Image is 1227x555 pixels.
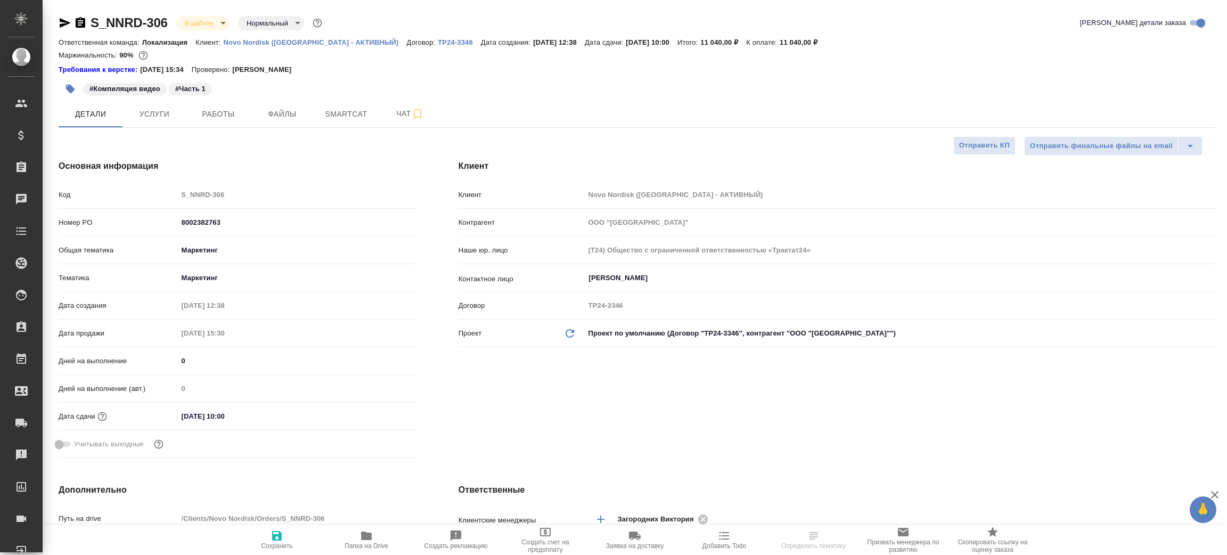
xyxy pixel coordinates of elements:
button: Скопировать ссылку на оценку заказа [948,525,1037,555]
p: Дата сдачи: [585,38,626,46]
p: Дата создания: [481,38,533,46]
p: Novo Nordisk ([GEOGRAPHIC_DATA] - АКТИВНЫЙ) [224,38,407,46]
a: ТР24-3346 [438,37,481,46]
p: 11 040,00 ₽ [700,38,746,46]
span: Работы [193,108,244,121]
button: Нормальный [243,19,291,28]
input: Пустое поле [178,187,416,202]
button: Создать счет на предоплату [501,525,590,555]
div: split button [1024,136,1203,156]
p: Код [59,190,178,200]
p: Маржинальность: [59,51,119,59]
button: В работе [182,19,217,28]
p: Клиент: [195,38,223,46]
span: Определить тематику [781,542,846,550]
div: Загородних Виктория [618,512,711,526]
p: Проверено: [192,64,233,75]
p: [DATE] 15:34 [140,64,192,75]
button: Заявка на доставку [590,525,680,555]
button: Добавить тэг [59,77,82,101]
input: Пустое поле [178,511,416,526]
span: Заявка на доставку [606,542,664,550]
p: Дата продажи [59,328,178,339]
input: ✎ Введи что-нибудь [178,215,416,230]
span: Часть 1 [168,84,213,93]
input: Пустое поле [585,187,1215,202]
a: Novo Nordisk ([GEOGRAPHIC_DATA] - АКТИВНЫЙ) [224,37,407,46]
input: Пустое поле [178,381,416,396]
input: Пустое поле [585,215,1215,230]
p: Дата создания [59,300,178,311]
p: Локализация [142,38,196,46]
span: Детали [65,108,116,121]
div: В работе [176,16,230,30]
span: Папка на Drive [345,542,388,550]
div: Маркетинг [178,269,416,287]
button: Скопировать ссылку для ЯМессенджера [59,17,71,29]
p: Дней на выполнение [59,356,178,366]
span: Компиляция видео [82,84,168,93]
p: 11 040,00 ₽ [780,38,825,46]
p: Путь на drive [59,513,178,524]
p: #Часть 1 [175,84,206,94]
p: Дата сдачи [59,411,95,422]
button: Выбери, если сб и вс нужно считать рабочими днями для выполнения заказа. [152,437,166,451]
h4: Ответственные [459,484,1215,496]
p: [DATE] 12:38 [533,38,585,46]
p: К оплате: [746,38,780,46]
button: Добавить менеджера [588,507,613,532]
span: Чат [385,107,436,120]
button: Создать рекламацию [411,525,501,555]
p: Наше юр. лицо [459,245,585,256]
p: ТР24-3346 [438,38,481,46]
p: Договор: [407,38,438,46]
span: Smartcat [321,108,372,121]
span: Учитывать выходные [74,439,144,450]
span: Скопировать ссылку на оценку заказа [954,538,1031,553]
svg: Подписаться [411,108,424,120]
p: Клиент [459,190,585,200]
span: 🙏 [1194,499,1212,521]
p: Проект [459,328,482,339]
span: Файлы [257,108,308,121]
button: 🙏 [1190,496,1216,523]
p: Ответственная команда: [59,38,142,46]
p: Номер PO [59,217,178,228]
h4: Основная информация [59,160,416,173]
p: Итого: [677,38,700,46]
p: Клиентские менеджеры [459,515,585,526]
button: Доп статусы указывают на важность/срочность заказа [310,16,324,30]
p: [DATE] 10:00 [626,38,677,46]
button: 903.00 RUB; [136,48,150,62]
p: Договор [459,300,585,311]
span: Услуги [129,108,180,121]
h4: Дополнительно [59,484,416,496]
span: Отправить КП [959,140,1010,152]
button: Определить тематику [769,525,858,555]
span: Добавить Todo [702,542,746,550]
button: Open [1209,277,1212,279]
input: ✎ Введи что-нибудь [178,409,271,424]
button: Папка на Drive [322,525,411,555]
input: Пустое поле [178,298,271,313]
span: Сохранить [261,542,293,550]
button: Добавить Todo [680,525,769,555]
p: Контактное лицо [459,274,585,284]
p: 90% [119,51,136,59]
div: Маркетинг [178,241,416,259]
input: ✎ Введи что-нибудь [178,353,416,369]
a: Требования к верстке: [59,64,140,75]
span: Создать рекламацию [424,542,488,550]
span: [PERSON_NAME] детали заказа [1080,18,1186,28]
a: S_NNRD-306 [91,15,168,30]
button: Сохранить [232,525,322,555]
p: Контрагент [459,217,585,228]
div: Проект по умолчанию (Договор "ТР24-3346", контрагент "ООО "[GEOGRAPHIC_DATA]"") [585,324,1215,342]
input: Пустое поле [585,298,1215,313]
button: Призвать менеджера по развитию [858,525,948,555]
button: Скопировать ссылку [74,17,87,29]
p: Тематика [59,273,178,283]
h4: Клиент [459,160,1215,173]
button: Отправить финальные файлы на email [1024,136,1179,156]
p: Общая тематика [59,245,178,256]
